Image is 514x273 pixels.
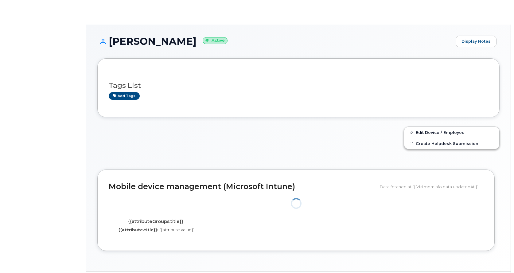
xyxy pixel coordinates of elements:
a: Add tags [109,92,140,100]
span: {{attribute.value}} [159,227,195,232]
a: Create Helpdesk Submission [404,138,499,149]
label: {{attribute.title}}: [118,227,158,233]
h4: {{attributeGroups.title}} [113,219,198,224]
a: Edit Device / Employee [404,127,499,138]
div: Data fetched at {{ VM.mdmInfo.data.updatedAt }} [380,181,483,193]
small: Active [203,37,228,44]
a: Display Notes [456,36,496,47]
h1: [PERSON_NAME] [97,36,453,47]
h3: Tags List [109,82,488,89]
h2: Mobile device management (Microsoft Intune) [109,182,375,191]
